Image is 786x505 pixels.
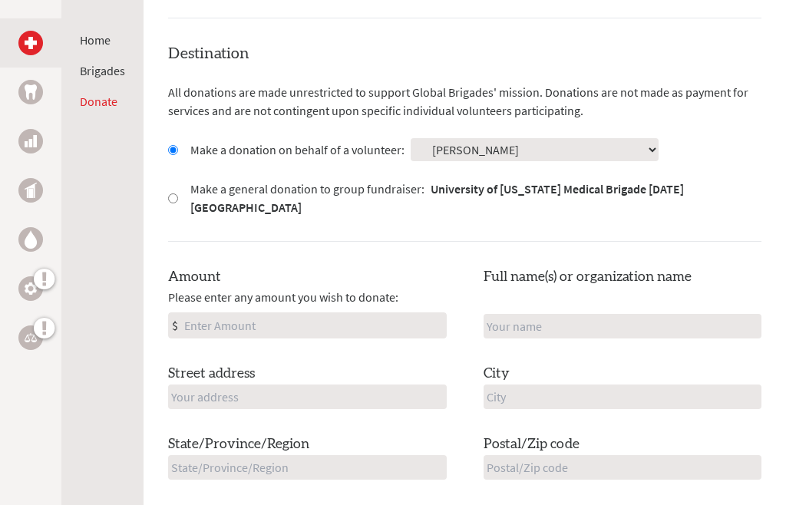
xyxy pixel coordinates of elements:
[80,32,111,48] a: Home
[484,315,762,339] input: Your name
[484,385,762,410] input: City
[18,227,43,252] a: Water
[18,178,43,203] a: Public Health
[190,180,761,217] label: Make a general donation to group fundraiser:
[168,434,309,456] label: State/Province/Region
[25,230,37,248] img: Water
[18,80,43,104] a: Dental
[168,84,761,120] p: All donations are made unrestricted to support Global Brigades' mission. Donations are not made a...
[484,364,510,385] label: City
[25,282,37,295] img: Engineering
[168,385,447,410] input: Your address
[168,289,398,307] span: Please enter any amount you wish to donate:
[484,434,580,456] label: Postal/Zip code
[484,267,692,289] label: Full name(s) or organization name
[25,333,37,342] img: Legal Empowerment
[168,456,447,480] input: State/Province/Region
[181,314,446,338] input: Enter Amount
[80,63,125,78] a: Brigades
[484,456,762,480] input: Postal/Zip code
[168,364,255,385] label: Street address
[18,325,43,350] a: Legal Empowerment
[168,44,761,65] h4: Destination
[80,61,125,80] li: Brigades
[25,84,37,99] img: Dental
[169,314,181,338] div: $
[25,183,37,198] img: Public Health
[190,182,684,216] strong: University of [US_STATE] Medical Brigade [DATE] [GEOGRAPHIC_DATA]
[18,31,43,55] a: Medical
[25,37,37,49] img: Medical
[168,267,221,289] label: Amount
[80,92,125,111] li: Donate
[80,31,125,49] li: Home
[18,129,43,153] a: Business
[80,94,117,109] a: Donate
[190,141,405,160] label: Make a donation on behalf of a volunteer:
[25,135,37,147] img: Business
[18,276,43,301] a: Engineering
